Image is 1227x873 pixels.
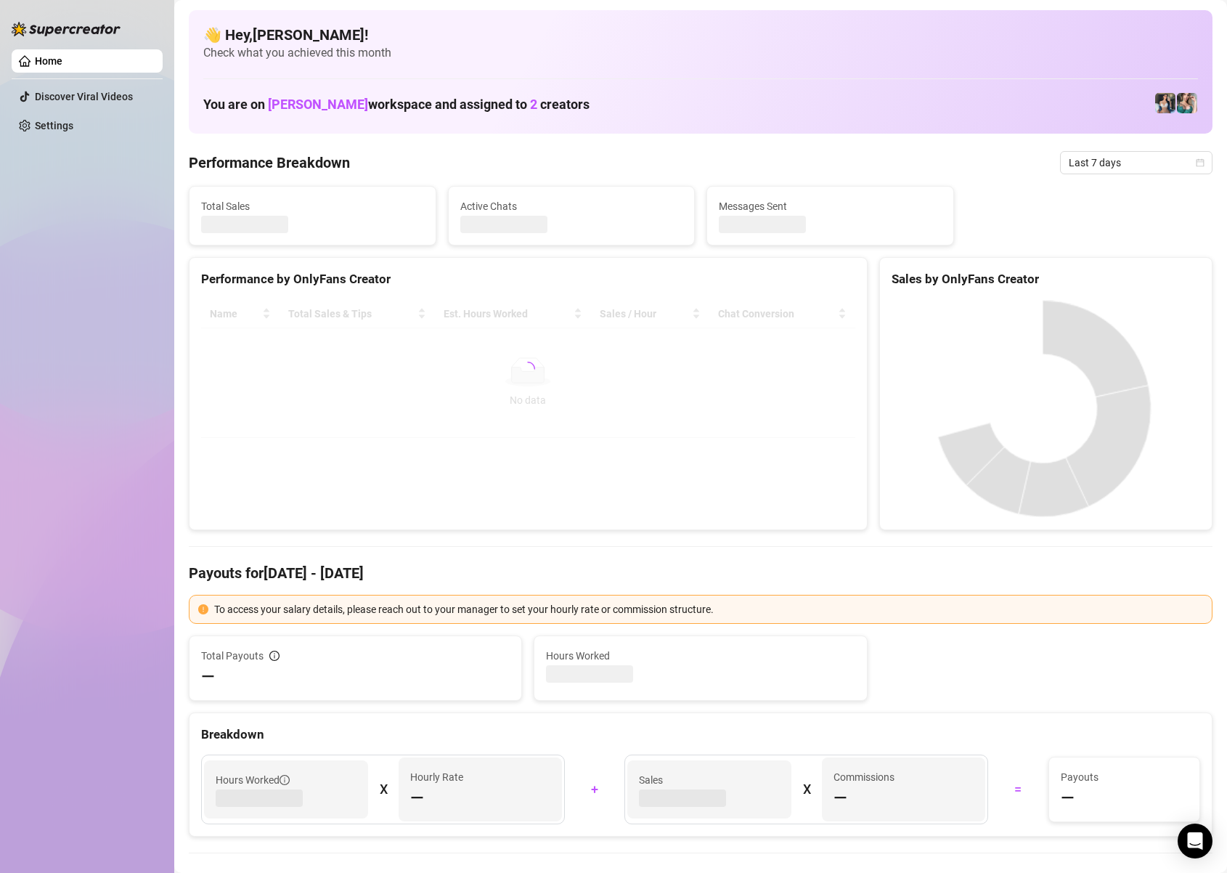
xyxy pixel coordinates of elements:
div: To access your salary details, please reach out to your manager to set your hourly rate or commis... [214,601,1203,617]
a: Discover Viral Videos [35,91,133,102]
div: Breakdown [201,725,1200,744]
span: Active Chats [460,198,683,214]
span: — [201,665,215,689]
div: = [997,778,1039,801]
span: [PERSON_NAME] [268,97,368,112]
img: Zaddy [1177,93,1197,113]
div: + [574,778,616,801]
a: Home [35,55,62,67]
div: X [803,778,810,801]
article: Commissions [833,769,894,785]
h1: You are on workspace and assigned to creators [203,97,590,113]
span: — [833,787,847,810]
span: Total Sales [201,198,424,214]
span: exclamation-circle [198,604,208,614]
h4: 👋 Hey, [PERSON_NAME] ! [203,25,1198,45]
span: Check what you achieved this month [203,45,1198,61]
span: Sales [639,772,780,788]
a: Settings [35,120,73,131]
div: Open Intercom Messenger [1178,824,1212,858]
h4: Payouts for [DATE] - [DATE] [189,563,1212,583]
h4: Performance Breakdown [189,153,350,173]
span: calendar [1196,158,1204,167]
span: 2 [530,97,537,112]
img: logo-BBDzfeDw.svg [12,22,121,36]
article: Hourly Rate [410,769,463,785]
span: Hours Worked [216,772,290,788]
span: info-circle [269,651,280,661]
span: Payouts [1061,769,1188,785]
span: Total Payouts [201,648,264,664]
span: info-circle [280,775,290,785]
span: — [1061,787,1075,810]
div: X [380,778,387,801]
div: Sales by OnlyFans Creator [892,269,1200,289]
span: — [410,787,424,810]
span: Last 7 days [1069,152,1204,174]
span: Messages Sent [719,198,942,214]
span: Hours Worked [546,648,855,664]
div: Performance by OnlyFans Creator [201,269,855,289]
span: loading [518,359,537,378]
img: Katy [1155,93,1175,113]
